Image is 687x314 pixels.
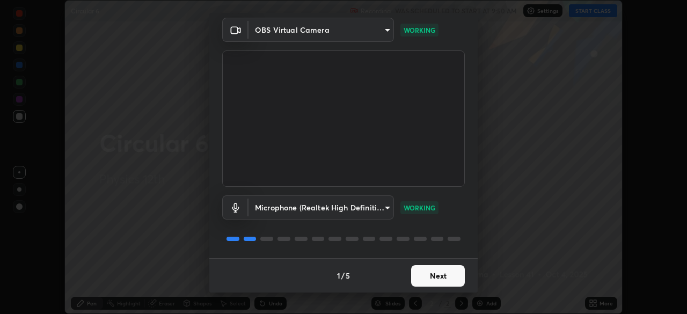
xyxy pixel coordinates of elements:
div: OBS Virtual Camera [249,18,394,42]
div: OBS Virtual Camera [249,195,394,220]
h4: 5 [346,270,350,281]
button: Next [411,265,465,287]
p: WORKING [404,203,435,213]
p: WORKING [404,25,435,35]
h4: 1 [337,270,340,281]
h4: / [341,270,345,281]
